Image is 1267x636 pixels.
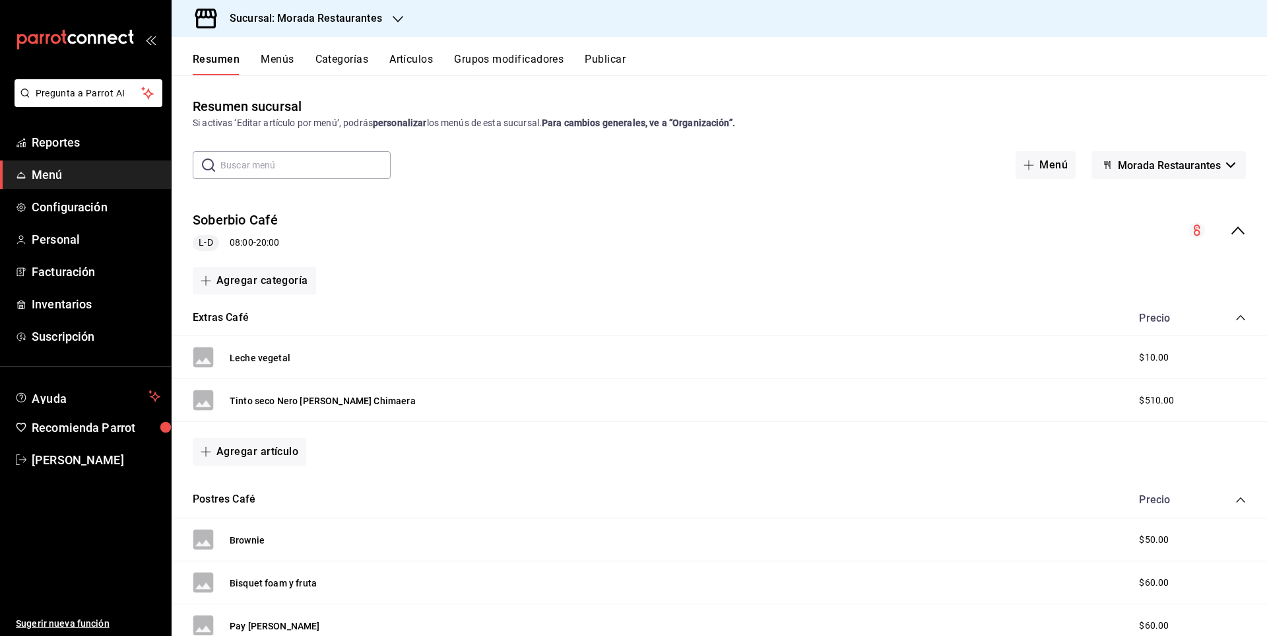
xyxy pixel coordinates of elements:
button: Grupos modificadores [454,53,564,75]
span: Suscripción [32,328,160,345]
span: Configuración [32,198,160,216]
button: Tinto seco Nero [PERSON_NAME] Chimaera [230,394,416,407]
button: Agregar artículo [193,438,306,466]
button: Artículos [389,53,433,75]
span: $60.00 [1139,619,1169,633]
span: $10.00 [1139,351,1169,365]
span: $510.00 [1139,394,1174,407]
button: Soberbio Café [193,211,278,230]
button: Resumen [193,53,240,75]
button: open_drawer_menu [145,34,156,45]
span: Ayuda [32,388,143,404]
button: Pregunta a Parrot AI [15,79,162,107]
button: Categorías [315,53,369,75]
button: collapse-category-row [1235,312,1246,323]
button: Agregar categoría [193,267,316,295]
span: Facturación [32,263,160,281]
span: [PERSON_NAME] [32,451,160,469]
div: 08:00 - 20:00 [193,235,279,251]
button: Extras Café [193,310,249,326]
span: Inventarios [32,295,160,313]
button: Bisquet foam y fruta [230,577,317,590]
strong: personalizar [373,118,427,128]
span: Pregunta a Parrot AI [36,87,142,100]
span: $50.00 [1139,533,1169,547]
button: Menús [261,53,294,75]
div: Precio [1126,312,1210,324]
div: navigation tabs [193,53,1267,75]
button: Publicar [585,53,626,75]
span: Morada Restaurantes [1118,159,1221,172]
span: Personal [32,230,160,248]
button: Brownie [230,534,265,547]
div: collapse-menu-row [172,200,1267,262]
input: Buscar menú [220,152,391,178]
strong: Para cambios generales, ve a “Organización”. [542,118,735,128]
button: Menú [1016,151,1076,179]
span: Recomienda Parrot [32,419,160,437]
button: Morada Restaurantes [1091,151,1246,179]
button: Leche vegetal [230,351,290,365]
button: Pay [PERSON_NAME] [230,619,320,633]
h3: Sucursal: Morada Restaurantes [219,11,382,26]
div: Precio [1126,493,1210,506]
div: Resumen sucursal [193,96,302,116]
a: Pregunta a Parrot AI [9,96,162,110]
span: L-D [193,236,218,250]
span: Sugerir nueva función [16,617,160,631]
span: $60.00 [1139,576,1169,590]
button: collapse-category-row [1235,495,1246,505]
button: Postres Café [193,492,255,507]
span: Reportes [32,133,160,151]
div: Si activas ‘Editar artículo por menú’, podrás los menús de esta sucursal. [193,116,1246,130]
span: Menú [32,166,160,184]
